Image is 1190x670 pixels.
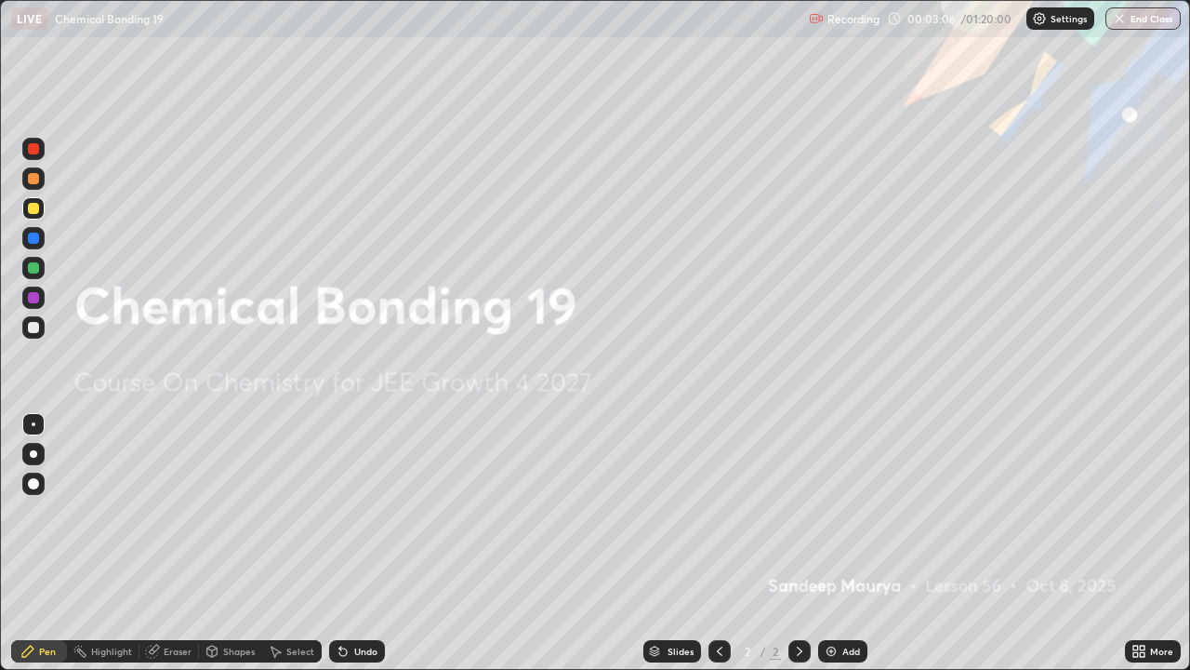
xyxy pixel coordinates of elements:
img: recording.375f2c34.svg [809,11,824,26]
p: Recording [827,12,879,26]
button: End Class [1105,7,1181,30]
p: Settings [1051,14,1087,23]
p: Chemical Bonding 19 [55,11,164,26]
div: Shapes [223,647,255,656]
div: Highlight [91,647,132,656]
div: More [1150,647,1173,656]
div: Pen [39,647,56,656]
div: Eraser [164,647,192,656]
p: LIVE [17,11,42,26]
div: Select [286,647,314,656]
img: class-settings-icons [1032,11,1047,26]
div: Undo [354,647,377,656]
div: Add [842,647,860,656]
img: end-class-cross [1112,11,1127,26]
div: / [760,646,766,657]
div: 2 [738,646,757,657]
img: add-slide-button [824,644,839,659]
div: 2 [770,643,781,660]
div: Slides [668,647,694,656]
